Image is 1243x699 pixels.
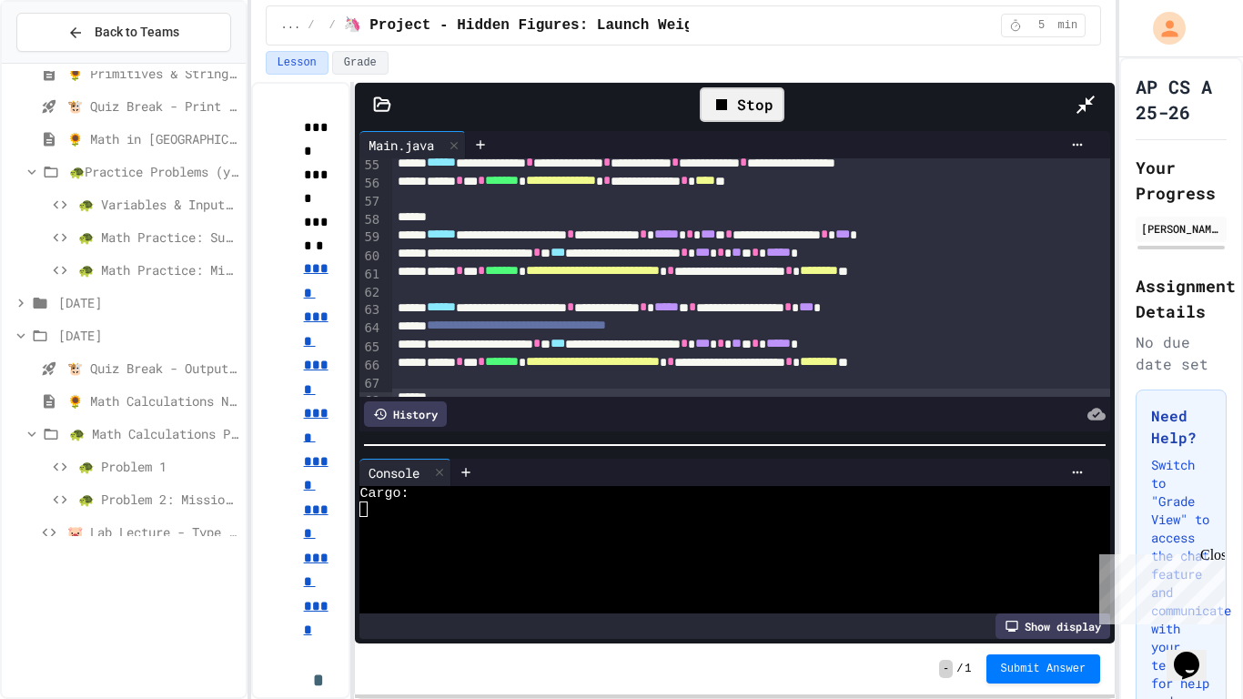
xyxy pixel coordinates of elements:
button: Submit Answer [986,654,1101,684]
span: 🐮 Quiz Break - Output Practice [67,359,238,378]
div: 65 [359,339,382,357]
div: 56 [359,175,382,193]
div: 55 [359,157,382,175]
span: 🌻 Math Calculations Notes [67,391,238,410]
span: Back to Teams [95,23,179,42]
div: 61 [359,266,382,284]
h2: Your Progress [1136,155,1227,206]
span: 5 [1027,18,1056,33]
div: 67 [359,375,382,393]
div: No due date set [1136,331,1227,375]
span: 🐢 Problem 1 [78,457,238,476]
span: [DATE] [58,326,238,345]
span: ... [281,18,301,33]
span: min [1058,18,1078,33]
iframe: chat widget [1167,626,1225,681]
span: 🦄 Project - Hidden Figures: Launch Weight Calculator [343,15,807,36]
span: 🐷 Lab Lecture - Type Casting & Rounding [67,522,238,542]
div: My Account [1134,7,1190,49]
span: 🐢 Problem 2: Mission Resource Calculator [78,490,238,509]
span: 🐢 Math Practice: Supply Counter [78,228,238,247]
span: Cargo: [359,486,409,501]
iframe: chat widget [1092,547,1225,624]
span: 🐮 Quiz Break - Print Statements [67,96,238,116]
div: History [364,401,447,427]
button: Grade [332,51,389,75]
span: Submit Answer [1001,662,1086,676]
span: 🐢 Variables & Input Practice [78,195,238,214]
div: 57 [359,193,382,211]
div: 66 [359,357,382,375]
h3: Need Help? [1151,405,1211,449]
div: Console [359,459,451,486]
span: / [328,18,335,33]
span: / [308,18,314,33]
span: [DATE] [58,293,238,312]
span: 🐢 Math Practice: Mission Timer [78,260,238,279]
button: Back to Teams [16,13,231,52]
span: 1 [965,662,971,676]
div: [PERSON_NAME] [1141,220,1221,237]
button: Lesson [266,51,328,75]
div: Show display [995,613,1110,639]
div: 58 [359,211,382,229]
div: Stop [700,87,784,122]
div: 64 [359,319,382,338]
span: - [939,660,953,678]
div: 60 [359,248,382,266]
div: 68 [359,392,382,410]
span: / [956,662,963,676]
h2: Assignment Details [1136,273,1227,324]
div: 62 [359,284,382,302]
div: Main.java [359,136,443,155]
div: Console [359,463,429,482]
h1: AP CS A 25-26 [1136,74,1227,125]
div: Main.java [359,131,466,158]
span: 🌻 Math in [GEOGRAPHIC_DATA] Notes [67,129,238,148]
span: 🐢Practice Problems (yes, all of them) [69,162,238,181]
span: 🐢 Math Calculations Practice [69,424,238,443]
div: 59 [359,228,382,247]
div: 63 [359,301,382,319]
div: Chat with us now!Close [7,7,126,116]
span: 🌻 Primitives & Strings Notes [67,64,238,83]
